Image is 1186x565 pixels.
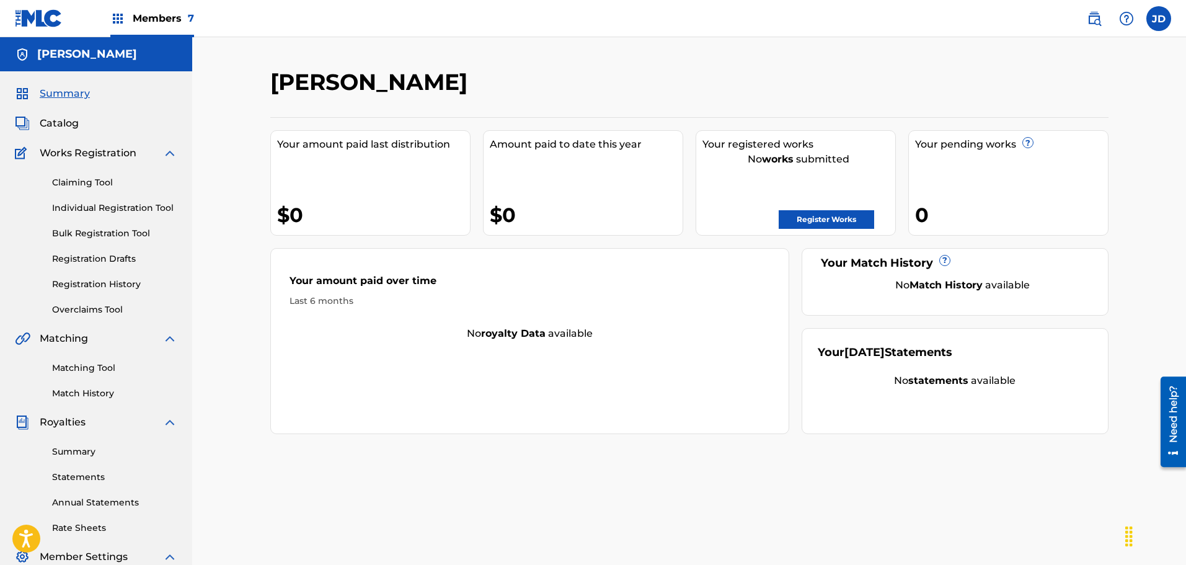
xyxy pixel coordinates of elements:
[490,137,683,152] div: Amount paid to date this year
[15,9,63,27] img: MLC Logo
[915,201,1108,229] div: 0
[15,331,30,346] img: Matching
[40,86,90,101] span: Summary
[52,387,177,400] a: Match History
[762,153,794,165] strong: works
[290,295,771,308] div: Last 6 months
[52,252,177,265] a: Registration Drafts
[40,331,88,346] span: Matching
[52,176,177,189] a: Claiming Tool
[40,415,86,430] span: Royalties
[52,362,177,375] a: Matching Tool
[1087,11,1102,26] img: search
[702,152,895,167] div: No submitted
[1114,6,1139,31] div: Help
[162,146,177,161] img: expand
[15,47,30,62] img: Accounts
[1082,6,1107,31] a: Public Search
[1146,6,1171,31] div: User Menu
[162,331,177,346] img: expand
[277,137,470,152] div: Your amount paid last distribution
[915,137,1108,152] div: Your pending works
[15,116,30,131] img: Catalog
[940,256,950,265] span: ?
[1124,505,1186,565] iframe: Chat Widget
[15,86,90,101] a: SummarySummary
[52,303,177,316] a: Overclaims Tool
[290,274,771,295] div: Your amount paid over time
[277,201,470,229] div: $0
[52,227,177,240] a: Bulk Registration Tool
[188,12,194,24] span: 7
[37,47,137,61] h5: Rudy Gonzalez
[133,11,194,25] span: Members
[818,344,952,361] div: Your Statements
[52,202,177,215] a: Individual Registration Tool
[162,415,177,430] img: expand
[15,415,30,430] img: Royalties
[270,68,474,96] h2: [PERSON_NAME]
[52,278,177,291] a: Registration History
[490,201,683,229] div: $0
[909,279,983,291] strong: Match History
[52,471,177,484] a: Statements
[1119,518,1139,555] div: Drag
[818,373,1092,388] div: No available
[908,375,968,386] strong: statements
[481,327,546,339] strong: royalty data
[40,146,136,161] span: Works Registration
[52,496,177,509] a: Annual Statements
[1151,371,1186,471] iframe: Resource Center
[15,549,30,564] img: Member Settings
[779,210,874,229] a: Register Works
[15,86,30,101] img: Summary
[844,345,885,359] span: [DATE]
[52,445,177,458] a: Summary
[162,549,177,564] img: expand
[833,278,1092,293] div: No available
[1023,138,1033,148] span: ?
[15,116,79,131] a: CatalogCatalog
[702,137,895,152] div: Your registered works
[40,116,79,131] span: Catalog
[40,549,128,564] span: Member Settings
[52,522,177,535] a: Rate Sheets
[818,255,1092,272] div: Your Match History
[110,11,125,26] img: Top Rightsholders
[1119,11,1134,26] img: help
[271,326,789,341] div: No available
[15,146,31,161] img: Works Registration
